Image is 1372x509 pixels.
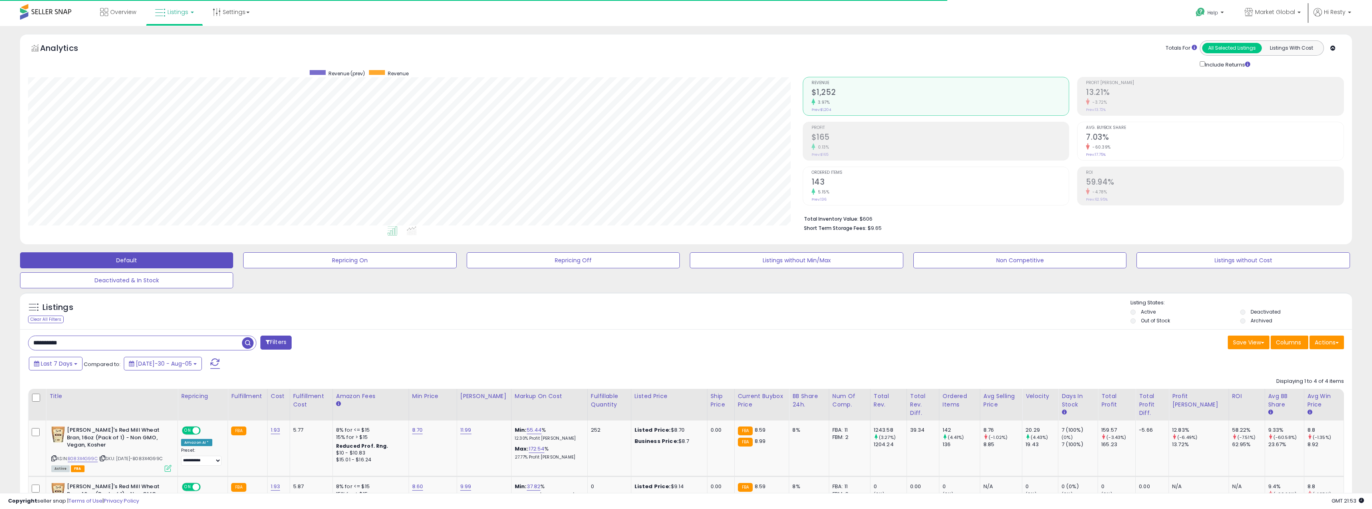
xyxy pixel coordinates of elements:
[1308,427,1344,434] div: 8.8
[40,42,94,56] h5: Analytics
[99,455,163,462] span: | SKU: [DATE]-B083X4G99C
[1189,1,1232,26] a: Help
[815,99,830,105] small: 3.97%
[1025,441,1058,448] div: 19.43
[874,392,903,409] div: Total Rev.
[1025,427,1058,434] div: 20.29
[1313,491,1331,497] small: (-1.35%)
[1101,483,1135,490] div: 0
[1086,177,1344,188] h2: 59.94%
[42,302,73,313] h5: Listings
[812,177,1069,188] h2: 143
[711,392,731,409] div: Ship Price
[591,392,628,409] div: Fulfillable Quantity
[943,427,980,434] div: 142
[832,483,864,490] div: FBA: 11
[183,484,193,491] span: ON
[635,392,704,400] div: Listed Price
[28,316,64,323] div: Clear All Filters
[1166,44,1197,52] div: Totals For
[1268,483,1304,490] div: 9.4%
[136,360,192,368] span: [DATE]-30 - Aug-05
[1086,126,1344,130] span: Avg. Buybox Share
[879,434,896,441] small: (3.27%)
[792,392,825,409] div: BB Share 24h.
[812,171,1069,175] span: Ordered Items
[943,483,980,490] div: 0
[515,445,529,453] b: Max:
[804,215,858,222] b: Total Inventory Value:
[943,441,980,448] div: 136
[910,483,933,490] div: 0.00
[1025,483,1058,490] div: 0
[1261,43,1321,53] button: Listings With Cost
[1310,336,1344,349] button: Actions
[181,439,212,446] div: Amazon AI *
[515,483,581,498] div: %
[51,483,65,499] img: 518DbMdJCzL._SL40_.jpg
[989,434,1007,441] small: (-1.02%)
[336,392,405,400] div: Amazon Fees
[529,445,545,453] a: 172.54
[1268,441,1304,448] div: 23.67%
[711,427,728,434] div: 0.00
[983,427,1022,434] div: 8.76
[1025,491,1037,497] small: (0%)
[1195,7,1205,17] i: Get Help
[812,197,826,202] small: Prev: 136
[738,427,753,435] small: FBA
[755,426,766,434] span: 8.59
[711,483,728,490] div: 0.00
[812,133,1069,143] h2: $165
[1086,197,1108,202] small: Prev: 62.95%
[738,483,753,492] small: FBA
[1314,8,1351,26] a: Hi Resty
[591,483,625,490] div: 0
[1273,491,1297,497] small: (-60.29%)
[515,493,581,498] p: 8.49% Profit [PERSON_NAME]
[635,483,671,490] b: Listed Price:
[1062,392,1094,409] div: Days In Stock
[51,465,70,472] span: All listings currently available for purchase on Amazon
[832,392,867,409] div: Num of Comp.
[1062,427,1098,434] div: 7 (100%)
[336,400,341,408] small: Amazon Fees.
[293,483,326,490] div: 5.87
[231,392,264,400] div: Fulfillment
[293,427,326,434] div: 5.77
[1101,427,1135,434] div: 159.57
[460,483,471,491] a: 9.99
[738,438,753,447] small: FBA
[1086,107,1106,112] small: Prev: 13.72%
[1101,491,1112,497] small: (0%)
[832,427,864,434] div: FBA: 11
[690,252,903,268] button: Listings without Min/Max
[1308,392,1340,409] div: Avg Win Price
[1177,434,1197,441] small: (-6.49%)
[84,360,121,368] span: Compared to:
[804,213,1338,223] li: $606
[1086,81,1344,85] span: Profit [PERSON_NAME]
[293,392,329,409] div: Fulfillment Cost
[1237,434,1255,441] small: (-7.51%)
[1062,434,1073,441] small: (0%)
[1232,441,1265,448] div: 62.95%
[1090,99,1107,105] small: -3.72%
[181,392,224,400] div: Repricing
[49,392,174,400] div: Title
[336,491,403,498] div: 15% for > $15
[515,392,584,400] div: Markup on Cost
[1324,8,1346,16] span: Hi Resty
[51,427,65,443] img: 518DbMdJCzL._SL40_.jpg
[41,360,73,368] span: Last 7 Days
[271,426,280,434] a: 1.93
[1062,483,1098,490] div: 0 (0%)
[812,107,831,112] small: Prev: $1,204
[260,336,292,350] button: Filters
[1141,308,1156,315] label: Active
[1271,336,1308,349] button: Columns
[1172,483,1223,490] div: N/A
[1086,152,1106,157] small: Prev: 17.75%
[1276,378,1344,385] div: Displaying 1 to 4 of 4 items
[1232,483,1259,490] div: N/A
